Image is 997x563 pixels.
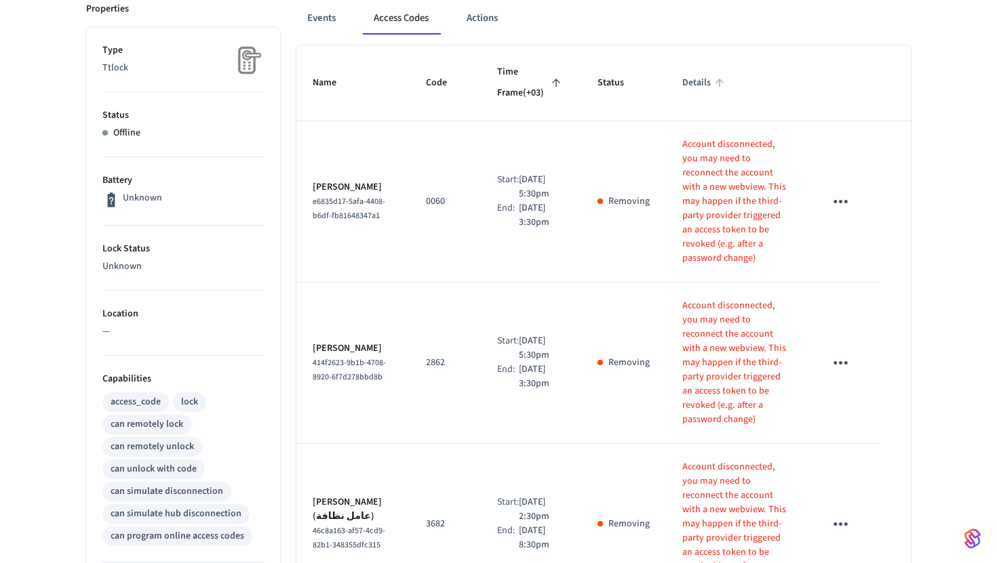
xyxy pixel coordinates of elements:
img: Placeholder Lock Image [230,43,264,77]
p: [DATE] 3:30pm [519,201,564,230]
img: SeamLogoGradient.69752ec5.svg [964,528,981,549]
p: [PERSON_NAME] [313,341,393,356]
span: e6835d17-5afa-4408-b6df-fb81648347a1 [313,196,385,222]
p: Unknown [123,191,162,205]
p: Status [102,108,264,123]
span: Code [426,72,465,93]
div: can remotely unlock [111,440,194,454]
p: Removing [608,356,650,370]
span: Status [598,72,642,93]
div: End: [497,524,520,552]
p: 0060 [426,194,465,209]
button: Events [296,2,347,35]
p: Capabilities [102,372,264,386]
p: [DATE] 3:30pm [519,362,564,391]
div: Start: [497,173,520,201]
p: [DATE] 5:30pm [519,173,564,201]
div: Start: [497,334,520,362]
p: Type [102,43,264,58]
span: 46c8a163-af57-4cd9-82b1-348355dfc315 [313,525,385,551]
p: 3682 [426,517,465,531]
div: ant example [296,2,911,35]
p: Removing [608,194,650,209]
p: 2862 [426,356,465,370]
div: Start: [497,495,520,524]
div: can program online access codes [111,529,244,543]
p: [DATE] 8:30pm [519,524,564,552]
span: Time Frame(+03) [497,62,565,104]
span: 414f2623-9b1b-4708-8920-6f7d278bbd8b [313,357,386,383]
p: Removing [608,517,650,531]
p: Properties [86,2,129,16]
div: can unlock with code [111,462,197,476]
div: End: [497,362,520,391]
p: Location [102,307,264,321]
p: — [102,325,264,339]
div: can simulate hub disconnection [111,507,241,521]
p: Battery [102,173,264,188]
span: Name [313,72,354,93]
div: access_code [111,395,161,409]
button: Access Codes [363,2,439,35]
p: Account disconnected, you may need to reconnect the account with a new webview. This may happen i... [682,299,792,427]
p: Unknown [102,259,264,274]
div: can remotely lock [111,417,183,432]
div: lock [181,395,198,409]
span: Details [682,72,728,93]
div: can simulate disconnection [111,484,223,499]
p: Lock Status [102,242,264,256]
p: Offline [113,126,140,140]
p: Account disconnected, you may need to reconnect the account with a new webview. This may happen i... [682,138,792,266]
p: [DATE] 5:30pm [519,334,564,362]
p: Ttlock [102,61,264,75]
button: Actions [456,2,509,35]
p: [PERSON_NAME] (عامل نظافة) [313,495,393,524]
div: End: [497,201,520,230]
p: [PERSON_NAME] [313,180,393,194]
p: [DATE] 2:30pm [519,495,564,524]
